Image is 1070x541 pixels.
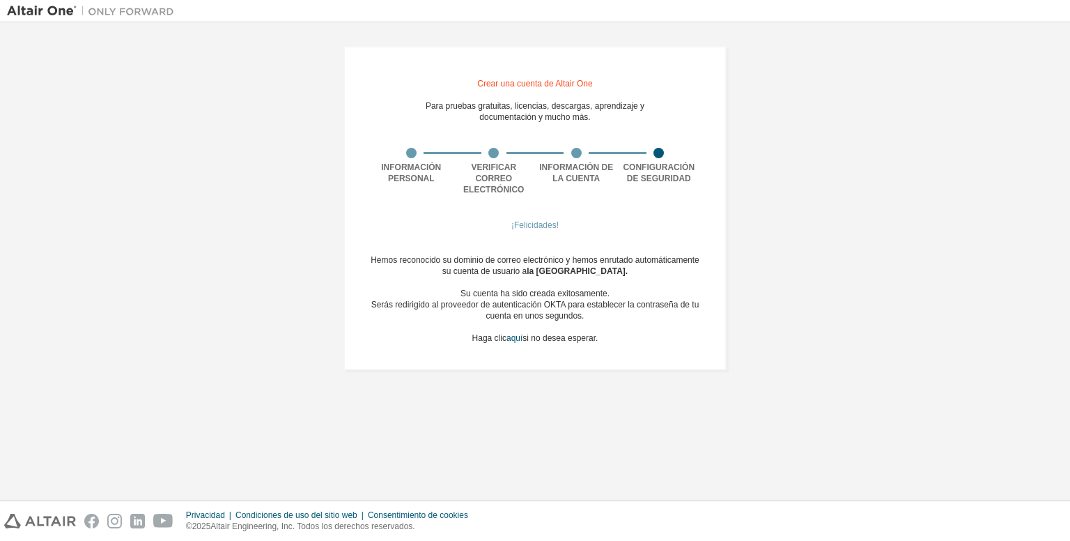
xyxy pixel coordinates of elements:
[368,510,468,520] font: Consentimiento de cookies
[371,255,699,276] font: Hemos reconocido su dominio de correo electrónico y hemos enrutado automáticamente su cuenta de u...
[130,514,145,528] img: linkedin.svg
[426,101,644,111] font: Para pruebas gratuitas, licencias, descargas, aprendizaje y
[479,112,590,122] font: documentación y mucho más.
[4,514,76,528] img: altair_logo.svg
[381,162,441,183] font: Información personal
[522,333,598,343] font: si no desea esperar.
[84,514,99,528] img: facebook.svg
[7,4,181,18] img: Altair Uno
[623,162,695,183] font: Configuración de seguridad
[186,510,225,520] font: Privacidad
[626,266,628,276] font: .
[371,300,699,321] font: Serás redirigido al proveedor de autenticación OKTA para establecer la contraseña de tu cuenta en...
[527,266,626,276] font: la [GEOGRAPHIC_DATA]
[460,289,610,298] font: Su cuenta ha sido creada exitosamente.
[192,521,211,531] font: 2025
[463,162,524,195] font: Verificar correo electrónico
[210,521,414,531] font: Altair Engineering, Inc. Todos los derechos reservados.
[235,510,357,520] font: Condiciones de uso del sitio web
[506,333,522,343] a: aquí
[186,521,192,531] font: ©
[107,514,122,528] img: instagram.svg
[511,220,559,230] font: ¡Felicidades!
[472,333,506,343] font: Haga clic
[477,79,592,89] font: Crear una cuenta de Altair One
[539,162,613,183] font: Información de la cuenta
[153,514,173,528] img: youtube.svg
